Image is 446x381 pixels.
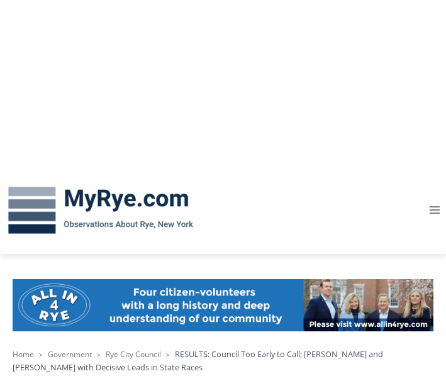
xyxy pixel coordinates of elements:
span: > [97,350,101,359]
a: Rye City Council [106,349,161,360]
a: Home [13,349,34,360]
a: Government [48,349,92,360]
nav: Breadcrumbs [13,348,433,373]
span: > [39,350,43,359]
span: RESULTS: Council Too Early to Call; [PERSON_NAME] and [PERSON_NAME] with Decisive Leads in State ... [13,348,383,372]
span: > [166,350,170,359]
img: All in for Rye [13,279,433,331]
button: Open menu [423,201,446,220]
